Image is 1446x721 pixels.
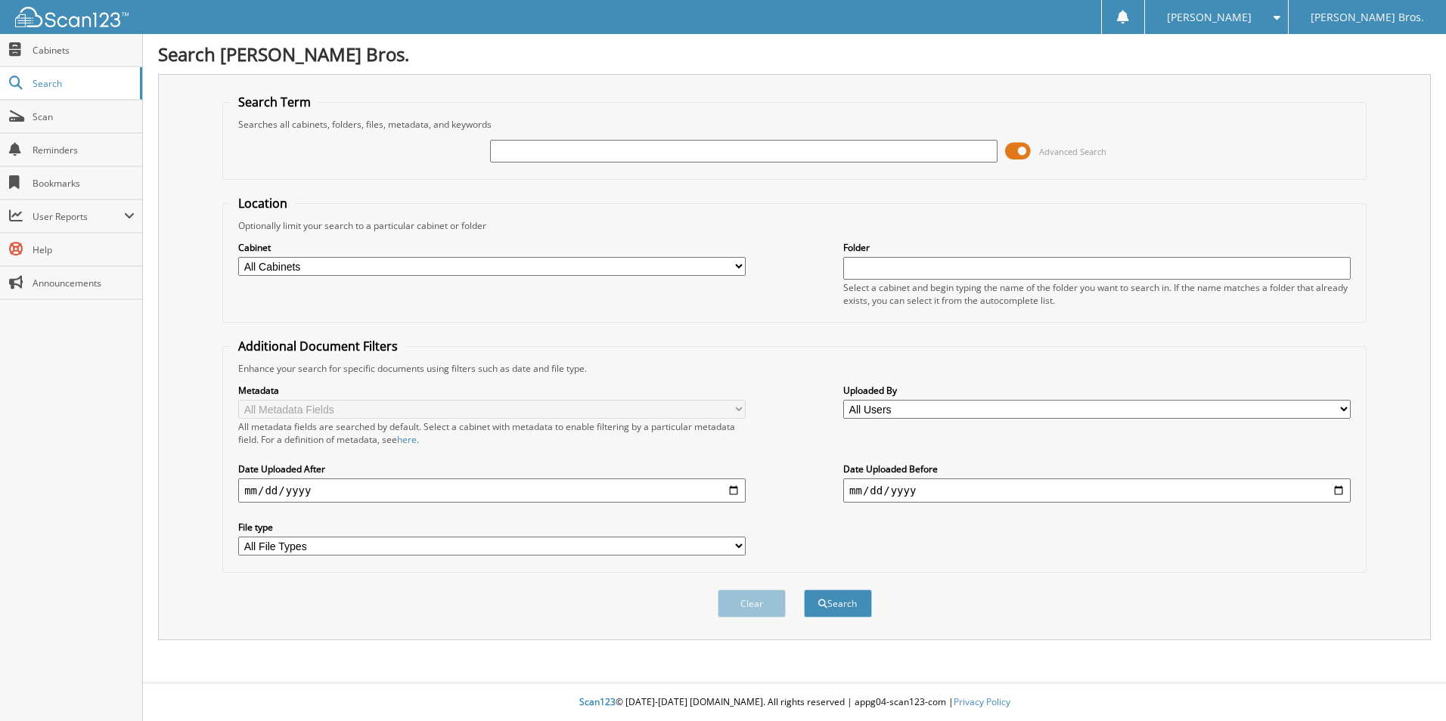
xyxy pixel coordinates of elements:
[231,362,1358,375] div: Enhance your search for specific documents using filters such as date and file type.
[231,195,295,212] legend: Location
[843,478,1351,503] input: end
[804,589,872,617] button: Search
[1039,146,1106,157] span: Advanced Search
[33,210,124,223] span: User Reports
[33,243,135,256] span: Help
[33,110,135,123] span: Scan
[33,44,135,57] span: Cabinets
[843,241,1351,254] label: Folder
[843,281,1351,307] div: Select a cabinet and begin typing the name of the folder you want to search in. If the name match...
[843,384,1351,397] label: Uploaded By
[231,94,318,110] legend: Search Term
[397,433,417,446] a: here
[579,695,616,708] span: Scan123
[231,219,1358,232] div: Optionally limit your search to a particular cabinet or folder
[238,463,746,475] label: Date Uploaded After
[1311,13,1424,22] span: [PERSON_NAME] Bros.
[33,144,135,156] span: Reminders
[718,589,786,617] button: Clear
[33,277,135,289] span: Announcements
[238,521,746,534] label: File type
[33,77,132,90] span: Search
[238,384,746,397] label: Metadata
[15,7,129,27] img: scan123-logo-white.svg
[33,177,135,190] span: Bookmarks
[143,684,1446,721] div: © [DATE]-[DATE] [DOMAIN_NAME]. All rights reserved | appg04-scan123-com |
[238,478,746,503] input: start
[238,241,746,254] label: Cabinet
[954,695,1010,708] a: Privacy Policy
[158,42,1431,67] h1: Search [PERSON_NAME] Bros.
[843,463,1351,475] label: Date Uploaded Before
[1167,13,1252,22] span: [PERSON_NAME]
[238,420,746,446] div: All metadata fields are searched by default. Select a cabinet with metadata to enable filtering b...
[231,338,405,354] legend: Additional Document Filters
[231,118,1358,131] div: Searches all cabinets, folders, files, metadata, and keywords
